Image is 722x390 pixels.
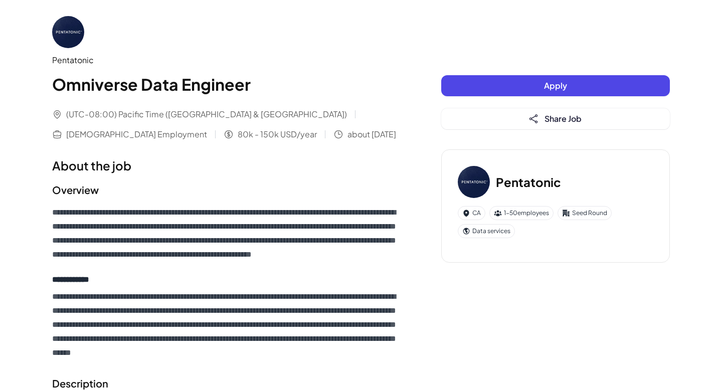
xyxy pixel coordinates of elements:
h1: About the job [52,156,401,174]
h3: Pentatonic [496,173,561,191]
h1: Omniverse Data Engineer [52,72,401,96]
div: CA [458,206,485,220]
div: 1-50 employees [489,206,554,220]
span: (UTC-08:00) Pacific Time ([GEOGRAPHIC_DATA] & [GEOGRAPHIC_DATA]) [66,108,347,120]
span: 80k - 150k USD/year [238,128,317,140]
span: Apply [544,80,567,91]
img: Pe [52,16,84,48]
span: about [DATE] [347,128,396,140]
button: Share Job [441,108,670,129]
button: Apply [441,75,670,96]
span: [DEMOGRAPHIC_DATA] Employment [66,128,207,140]
div: Pentatonic [52,54,401,66]
span: Share Job [545,113,582,124]
div: Data services [458,224,515,238]
div: Seed Round [558,206,612,220]
img: Pe [458,166,490,198]
h2: Overview [52,182,401,198]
